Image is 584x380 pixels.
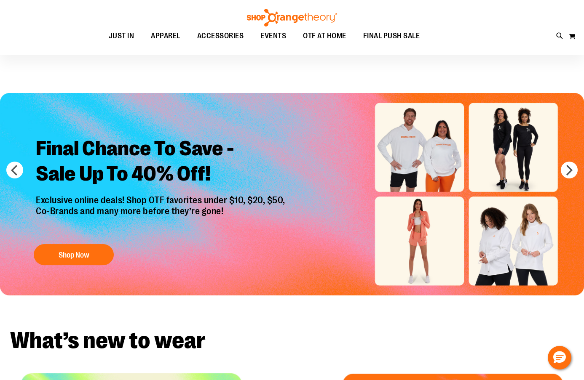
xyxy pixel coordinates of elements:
a: Final Chance To Save -Sale Up To 40% Off! Exclusive online deals! Shop OTF favorites under $10, $... [29,130,294,270]
button: next [561,162,578,178]
span: FINAL PUSH SALE [363,27,420,45]
button: prev [6,162,23,178]
h2: What’s new to wear [10,329,574,352]
a: APPAREL [142,27,189,46]
a: ACCESSORIES [189,27,252,46]
a: FINAL PUSH SALE [355,27,429,46]
span: APPAREL [151,27,180,45]
img: Shop Orangetheory [246,9,338,27]
span: ACCESSORIES [197,27,244,45]
span: EVENTS [260,27,286,45]
a: EVENTS [252,27,295,46]
button: Shop Now [34,244,114,266]
h2: Final Chance To Save - Sale Up To 40% Off! [29,130,294,195]
p: Exclusive online deals! Shop OTF favorites under $10, $20, $50, Co-Brands and many more before th... [29,195,294,236]
button: Hello, have a question? Let’s chat. [548,346,571,369]
span: JUST IN [109,27,134,45]
a: OTF AT HOME [295,27,355,46]
a: JUST IN [100,27,143,46]
span: OTF AT HOME [303,27,346,45]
